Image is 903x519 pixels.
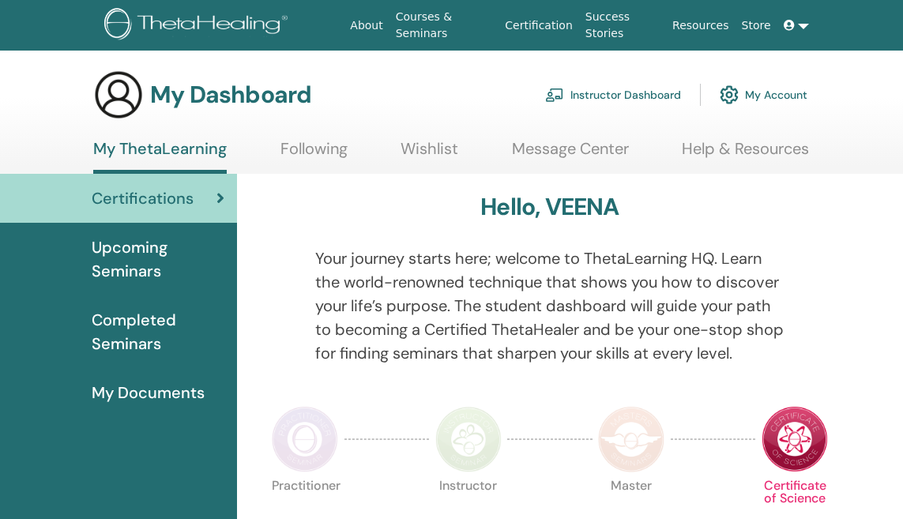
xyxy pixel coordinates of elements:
[736,11,777,40] a: Store
[499,11,578,40] a: Certification
[545,88,564,102] img: chalkboard-teacher.svg
[92,235,224,283] span: Upcoming Seminars
[92,308,224,355] span: Completed Seminars
[545,77,681,112] a: Instructor Dashboard
[92,186,194,210] span: Certifications
[720,77,807,112] a: My Account
[512,139,629,170] a: Message Center
[682,139,809,170] a: Help & Resources
[93,139,227,174] a: My ThetaLearning
[93,70,144,120] img: generic-user-icon.jpg
[92,381,205,404] span: My Documents
[666,11,736,40] a: Resources
[344,11,389,40] a: About
[762,406,828,472] img: Certificate of Science
[104,8,293,43] img: logo.png
[579,2,666,48] a: Success Stories
[389,2,499,48] a: Courses & Seminars
[480,193,619,221] h3: Hello, VEENA
[401,139,458,170] a: Wishlist
[272,406,338,472] img: Practitioner
[598,406,664,472] img: Master
[280,139,348,170] a: Following
[720,81,739,108] img: cog.svg
[150,81,311,109] h3: My Dashboard
[315,246,785,365] p: Your journey starts here; welcome to ThetaLearning HQ. Learn the world-renowned technique that sh...
[435,406,502,472] img: Instructor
